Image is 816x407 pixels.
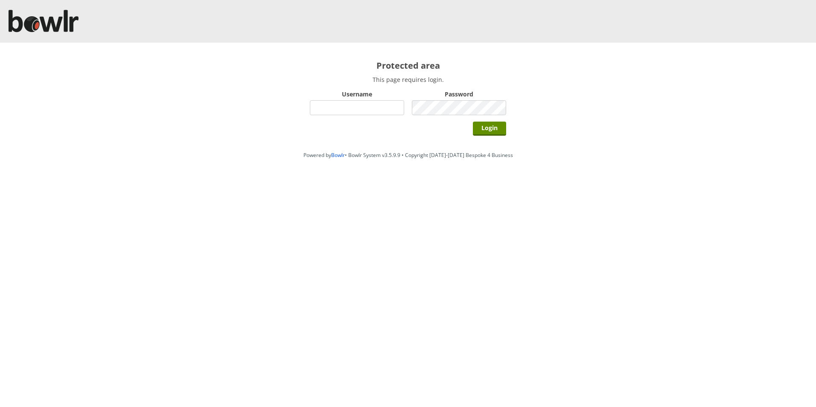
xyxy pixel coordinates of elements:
a: Bowlr [331,151,345,159]
label: Password [412,90,506,98]
span: Powered by • Bowlr System v3.5.9.9 • Copyright [DATE]-[DATE] Bespoke 4 Business [303,151,513,159]
p: This page requires login. [310,76,506,84]
label: Username [310,90,404,98]
input: Login [473,122,506,136]
h2: Protected area [310,60,506,71]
